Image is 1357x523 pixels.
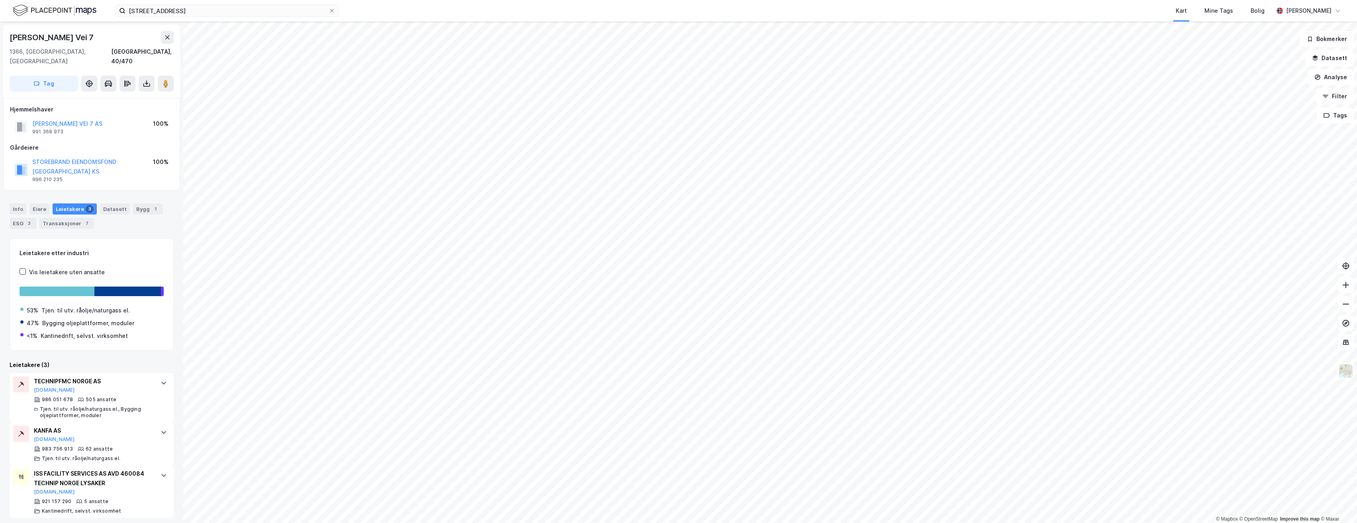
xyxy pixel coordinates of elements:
[42,508,121,514] div: Kantinedrift, selvst. virksomhet
[27,306,38,315] div: 53%
[83,219,91,227] div: 7
[10,203,26,215] div: Info
[153,157,169,167] div: 100%
[1338,363,1353,379] img: Z
[41,306,130,315] div: Tjen. til utv. råolje/naturgass el.
[1317,485,1357,523] div: Kontrollprogram for chat
[10,31,95,44] div: [PERSON_NAME] Vei 7
[10,105,173,114] div: Hjemmelshaver
[1176,6,1187,16] div: Kart
[32,176,63,183] div: 996 210 235
[1280,516,1320,522] a: Improve this map
[10,143,173,152] div: Gårdeiere
[34,426,153,435] div: KANFA AS
[25,219,33,227] div: 3
[1251,6,1265,16] div: Bolig
[42,318,134,328] div: Bygging oljeplattformer, moduler
[42,446,73,452] div: 983 756 913
[34,489,75,495] button: [DOMAIN_NAME]
[53,203,97,215] div: Leietakere
[100,203,130,215] div: Datasett
[39,218,94,229] div: Transaksjoner
[111,47,174,66] div: [GEOGRAPHIC_DATA], 40/470
[10,218,36,229] div: ESG
[32,129,63,135] div: 991 368 973
[1305,50,1354,66] button: Datasett
[20,248,164,258] div: Leietakere etter industri
[42,396,73,403] div: 986 051 678
[1316,88,1354,104] button: Filter
[29,267,105,277] div: Vis leietakere uten ansatte
[1286,6,1332,16] div: [PERSON_NAME]
[1317,485,1357,523] iframe: Chat Widget
[86,396,116,403] div: 505 ansatte
[34,469,153,488] div: ISS FACILITY SERVICES AS AVD 460084 TECHNIP NORGE LYSAKER
[10,360,174,370] div: Leietakere (3)
[10,47,111,66] div: 1366, [GEOGRAPHIC_DATA], [GEOGRAPHIC_DATA]
[1300,31,1354,47] button: Bokmerker
[10,76,78,92] button: Tag
[41,331,128,341] div: Kantinedrift, selvst. virksomhet
[34,377,153,386] div: TECHNIPFMC NORGE AS
[126,5,329,17] input: Søk på adresse, matrikkel, gårdeiere, leietakere eller personer
[27,331,37,341] div: <1%
[42,455,120,462] div: Tjen. til utv. råolje/naturgass el.
[84,498,108,505] div: 5 ansatte
[86,205,94,213] div: 3
[13,4,96,18] img: logo.f888ab2527a4732fd821a326f86c7f29.svg
[27,318,39,328] div: 47%
[1308,69,1354,85] button: Analyse
[40,406,153,419] div: Tjen. til utv. råolje/naturgass el., Bygging oljeplattformer, moduler
[1239,516,1278,522] a: OpenStreetMap
[1216,516,1238,522] a: Mapbox
[86,446,113,452] div: 62 ansatte
[42,498,71,505] div: 921 157 290
[34,387,75,393] button: [DOMAIN_NAME]
[133,203,163,215] div: Bygg
[1317,107,1354,123] button: Tags
[29,203,49,215] div: Eiere
[153,119,169,129] div: 100%
[34,436,75,443] button: [DOMAIN_NAME]
[151,205,159,213] div: 1
[1204,6,1233,16] div: Mine Tags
